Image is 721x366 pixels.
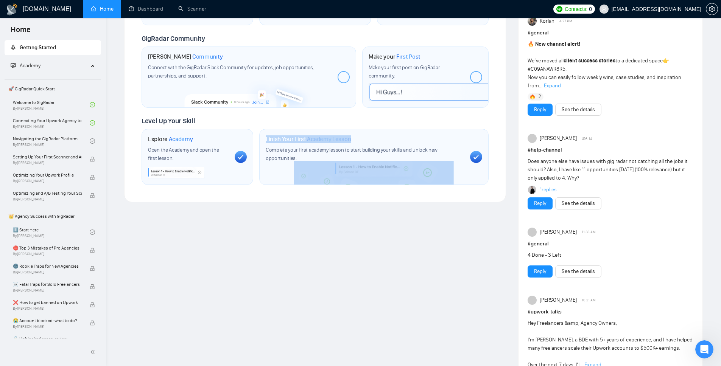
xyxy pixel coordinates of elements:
span: 11:38 AM [582,229,596,236]
span: 0 [589,5,592,13]
h1: [PERSON_NAME] [148,53,223,60]
a: See the details [562,267,595,276]
span: By [PERSON_NAME] [13,306,82,311]
span: Academy [11,62,40,69]
span: user [601,6,607,12]
h1: # help-channel [528,146,693,154]
div: I've sent invite to BM. Please accept it [32,174,145,191]
button: See the details [555,104,601,116]
strong: New channel alert! [535,41,580,47]
span: [DATE] [582,135,592,142]
button: Reply [528,197,553,209]
a: 1️⃣ Start HereBy[PERSON_NAME] [13,224,90,240]
h1: [DOMAIN_NAME] [58,4,107,9]
span: First Post [396,53,420,60]
h1: # general [528,240,693,248]
span: By [PERSON_NAME] [13,179,82,183]
span: 😭 Account blocked: what to do? [13,317,82,324]
img: upwork-logo.png [556,6,562,12]
span: lock [90,266,95,271]
button: Gif picker [24,248,30,254]
a: searchScanner [178,6,206,12]
span: Does anyone else have issues with gig radar not catching all the jobs it should? Also, I have lik... [528,158,688,181]
a: See the details [562,105,595,114]
b: [EMAIL_ADDRESS][DOMAIN_NAME] [12,217,72,230]
div: AI Assistant from GigRadar 📡 says… [6,144,145,174]
span: lock [90,284,95,289]
span: double-left [90,348,98,356]
span: check-circle [90,138,95,144]
span: lock [90,248,95,253]
div: ✅ The agency owner is verified in the [GEOGRAPHIC_DATA]/[GEOGRAPHIC_DATA] [12,35,118,57]
div: Can I apply to US-only jobs? [20,82,110,90]
img: 🔥 [530,94,535,99]
div: I've sent invite to BM. Please accept it [38,179,139,186]
span: If you're interested in applying for jobs that are restricted… [20,90,101,104]
span: 4 Done - 3 Left [528,252,561,258]
strong: client success stories [564,57,615,64]
li: Getting Started [5,40,101,55]
span: [PERSON_NAME] [540,228,577,236]
span: ⛔ Top 3 Mistakes of Pro Agencies [13,244,82,252]
span: [PERSON_NAME] [540,296,577,304]
span: Connects: [565,5,587,13]
img: logo [6,3,18,16]
span: Academy [169,135,193,143]
span: By [PERSON_NAME] [13,252,82,256]
span: 🔓 Unblocked cases: review [13,335,82,343]
img: Profile image for Dima [43,4,55,16]
div: Can I apply to US-only jobs?If you're interested in applying for jobs that are restricted… [12,76,118,112]
a: Connecting Your Upwork Agency to GigRadarBy[PERSON_NAME] [13,115,90,131]
span: 10:21 AM [582,297,596,304]
iframe: Intercom live chat [695,340,713,358]
span: 🌚 Rookie Traps for New Agencies [13,262,82,270]
div: Maybe another time! [78,122,145,138]
img: Korlan [528,17,537,26]
span: lock [90,175,95,180]
div: AI Assistant from GigRadar 📡 says… [6,197,145,271]
span: 4:27 PM [559,18,572,25]
span: Community [192,53,223,60]
span: #C09ANAWR8R5 [528,66,565,72]
div: suresh@jarvisbitz.com says… [6,122,145,144]
div: Close [133,3,146,17]
span: Complete your first academy lesson to start building your skills and unlock new opportunities. [266,147,438,161]
span: 🚀 GigRadar Quick Start [5,81,100,96]
span: Connect with the GigRadar Slack Community for updates, job opportunities, partnerships, and support. [148,64,314,79]
button: Reply [528,265,553,278]
a: Reply [534,267,546,276]
div: You can find more information about such BMs below: [12,60,118,75]
textarea: Message… [6,232,145,245]
div: No worries, let us know when you're ready again. [12,149,118,164]
span: lock [90,302,95,307]
span: lock [90,320,95,326]
span: lock [90,157,95,162]
img: Profile image for Oleksandr [32,4,44,16]
span: ☠️ Fatal Traps for Solo Freelancers [13,281,82,288]
span: ❌ How to get banned on Upwork [13,299,82,306]
span: 👑 Agency Success with GigRadar [5,209,100,224]
span: By [PERSON_NAME] [13,288,82,293]
span: Academy Lesson [307,135,351,143]
button: See the details [555,197,601,209]
h1: Explore [148,135,193,143]
span: Getting Started [20,44,56,51]
button: Home [118,3,133,17]
button: Emoji picker [12,248,18,254]
div: You’ll get replies here and in your email:✉️[EMAIL_ADDRESS][DOMAIN_NAME]The team will be back🕒 [6,197,124,254]
span: lock [90,193,95,198]
div: No worries, let us know when you're ready again. [6,144,124,168]
span: Make your first post on GigRadar community. [369,64,440,79]
a: Welcome to GigRadarBy[PERSON_NAME] [13,96,90,113]
span: By [PERSON_NAME] [13,161,82,165]
span: By [PERSON_NAME] [13,270,82,274]
span: Level Up Your Skill [142,117,195,125]
h1: Make your [369,53,420,60]
span: GigRadar Community [142,34,205,43]
span: 🔥 [528,41,534,47]
span: Open the Academy and open the first lesson. [148,147,219,161]
span: Academy [20,62,40,69]
div: You’ll get replies here and in your email: ✉️ [12,202,118,231]
h1: # upwork-talks [528,308,693,316]
a: Navigating the GigRadar PlatformBy[PERSON_NAME] [13,133,90,149]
